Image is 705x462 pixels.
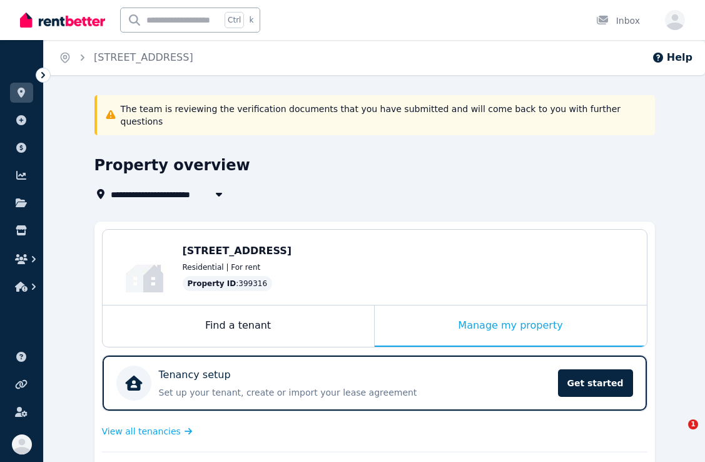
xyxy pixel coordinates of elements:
p: Set up your tenant, create or import your lease agreement [159,386,550,399]
img: RentBetter [20,11,105,29]
span: Get started [558,369,633,397]
a: View all tenancies [102,425,193,438]
span: Property ID [188,279,236,289]
div: Inbox [596,14,640,27]
span: Residential | For rent [183,262,261,272]
h1: Property overview [94,155,250,175]
p: Tenancy setup [159,367,231,382]
a: [STREET_ADDRESS] [94,51,193,63]
span: Ctrl [225,12,244,28]
a: Tenancy setupSet up your tenant, create or import your lease agreementGet started [103,356,647,411]
p: The team is reviewing the verification documents that you have submitted and will come back to yo... [121,103,647,128]
span: k [249,15,253,25]
iframe: Intercom live chat [662,419,692,449]
nav: Breadcrumb [44,40,208,75]
span: View all tenancies [102,425,181,438]
span: 1 [688,419,698,429]
div: Manage my property [375,305,647,347]
div: Find a tenant [103,305,374,347]
button: Help [652,50,692,65]
div: : 399316 [183,276,273,291]
span: [STREET_ADDRESS] [183,245,292,257]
